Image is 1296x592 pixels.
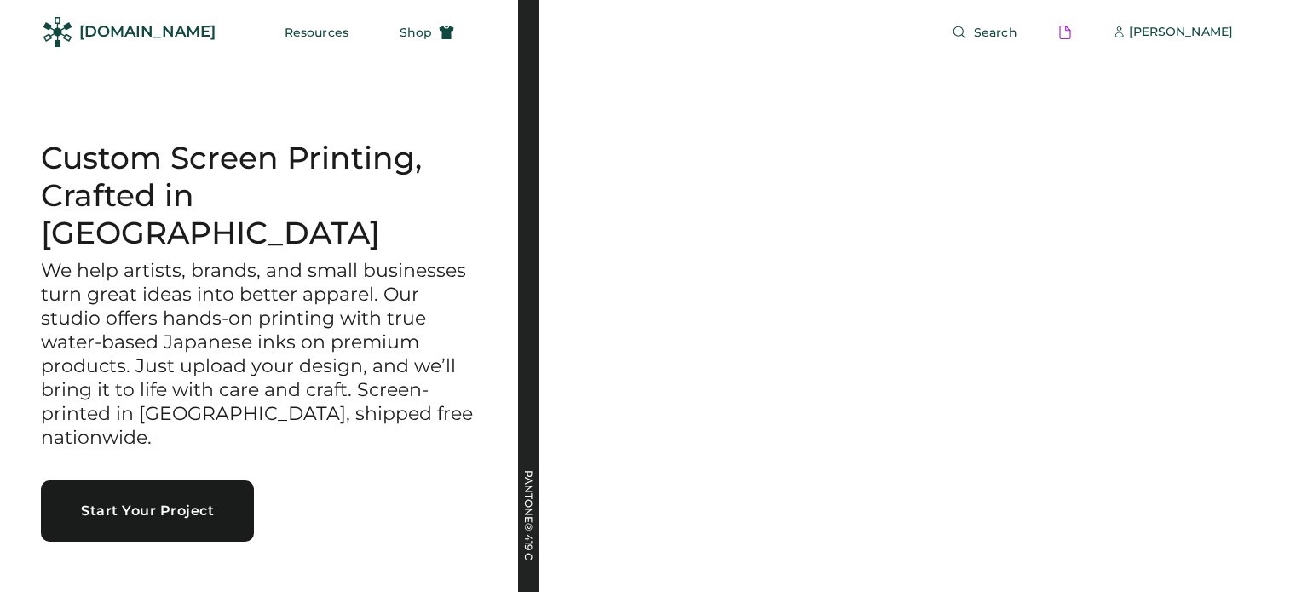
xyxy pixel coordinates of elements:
button: Start Your Project [41,480,254,542]
button: Resources [264,15,369,49]
div: [DOMAIN_NAME] [79,21,216,43]
div: [PERSON_NAME] [1129,24,1233,41]
span: Shop [400,26,432,38]
span: Search [974,26,1017,38]
button: Search [931,15,1038,49]
button: Shop [379,15,475,49]
img: Rendered Logo - Screens [43,17,72,47]
h3: We help artists, brands, and small businesses turn great ideas into better apparel. Our studio of... [41,259,477,450]
h1: Custom Screen Printing, Crafted in [GEOGRAPHIC_DATA] [41,140,477,252]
